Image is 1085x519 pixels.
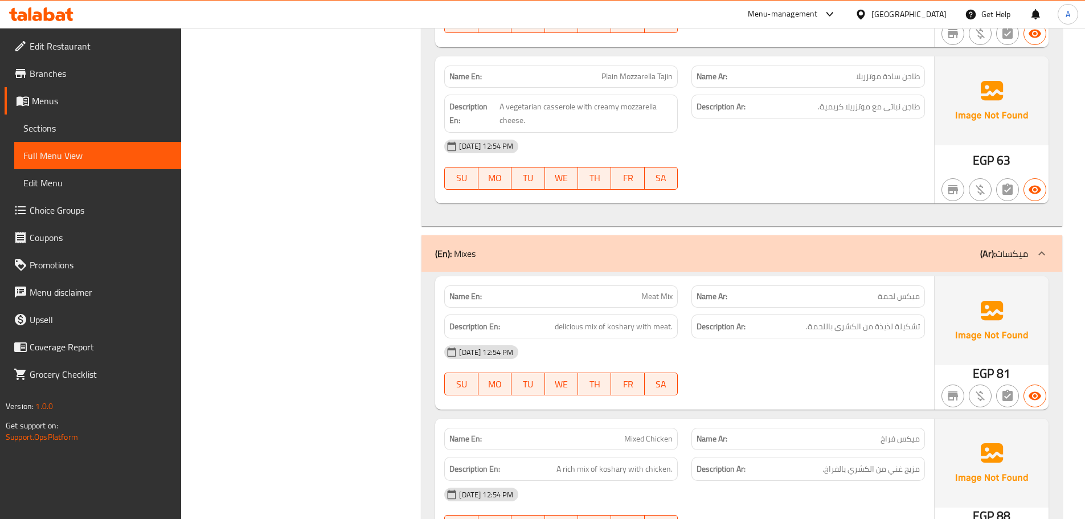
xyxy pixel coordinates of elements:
a: Support.OpsPlatform [6,430,78,444]
span: SU [449,13,473,30]
span: TU [516,13,540,30]
p: ميكسات [980,247,1028,260]
button: Available [1023,178,1046,201]
a: Coverage Report [5,333,181,361]
span: A [1066,8,1070,21]
span: ميكس لحمة [878,291,920,303]
span: Promotions [30,258,172,272]
span: مزيج غني من الكشري بالفراخ. [822,462,920,476]
span: Plain Mozzarella Tajin [601,71,673,83]
button: TU [511,167,544,190]
a: Menus [5,87,181,115]
strong: Description En: [449,320,500,334]
div: (En): Mixes(Ar):ميكسات [421,235,1062,272]
button: Not branch specific item [941,385,964,407]
button: TU [511,373,544,395]
span: TU [516,170,540,186]
div: Menu-management [748,7,818,21]
span: SU [449,376,473,393]
button: FR [611,167,644,190]
button: TH [578,373,611,395]
span: Menus [32,94,172,108]
span: MO [483,376,507,393]
img: Ae5nvW7+0k+MAAAAAElFTkSuQmCC [935,419,1049,508]
span: WE [550,170,574,186]
strong: Name En: [449,433,482,445]
a: Menu disclaimer [5,279,181,306]
span: Grocery Checklist [30,367,172,381]
span: TH [583,13,607,30]
a: Choice Groups [5,197,181,224]
span: TH [583,170,607,186]
a: Sections [14,115,181,142]
button: Not has choices [996,385,1019,407]
span: SA [649,13,673,30]
button: Purchased item [969,22,992,45]
span: [DATE] 12:54 PM [455,347,518,358]
span: FR [616,376,640,393]
a: Promotions [5,251,181,279]
span: Meat Mix [641,291,673,303]
button: TH [578,167,611,190]
strong: Description Ar: [697,320,746,334]
span: Edit Restaurant [30,39,172,53]
button: SA [645,373,678,395]
span: Full Menu View [23,149,172,162]
span: Branches [30,67,172,80]
strong: Description Ar: [697,462,746,476]
span: Choice Groups [30,203,172,217]
a: Full Menu View [14,142,181,169]
span: SA [649,170,673,186]
span: 63 [997,149,1010,171]
button: MO [478,373,511,395]
span: Version: [6,399,34,414]
img: Ae5nvW7+0k+MAAAAAElFTkSuQmCC [935,56,1049,145]
span: SU [449,170,473,186]
div: [GEOGRAPHIC_DATA] [871,8,947,21]
span: 81 [997,362,1010,385]
span: Upsell [30,313,172,326]
button: SA [645,167,678,190]
button: Purchased item [969,385,992,407]
span: FR [616,13,640,30]
a: Upsell [5,306,181,333]
span: [DATE] 12:54 PM [455,489,518,500]
span: Coverage Report [30,340,172,354]
a: Coupons [5,224,181,251]
span: ميكس فراخ [881,433,920,445]
img: Ae5nvW7+0k+MAAAAAElFTkSuQmCC [935,276,1049,365]
button: SU [444,167,478,190]
span: Sections [23,121,172,135]
button: Available [1023,385,1046,407]
span: Edit Menu [23,176,172,190]
span: Mixed Chicken [624,433,673,445]
strong: Name Ar: [697,291,727,303]
button: SU [444,373,478,395]
strong: Description En: [449,462,500,476]
a: Grocery Checklist [5,361,181,388]
button: Not has choices [996,22,1019,45]
span: SA [649,376,673,393]
span: MO [483,170,507,186]
span: طاجن سادة موتزريلا [856,71,920,83]
button: Not has choices [996,178,1019,201]
span: delicious mix of koshary with meat. [555,320,673,334]
a: Edit Restaurant [5,32,181,60]
strong: Name En: [449,291,482,303]
span: Menu disclaimer [30,285,172,299]
button: Not branch specific item [941,178,964,201]
button: Not branch specific item [941,22,964,45]
span: MO [483,13,507,30]
strong: Description Ar: [697,100,746,114]
span: Get support on: [6,418,58,433]
button: MO [478,167,511,190]
span: تشكيلة لذيذة من الكشري باللحمة. [806,320,920,334]
span: Coupons [30,231,172,244]
span: EGP [973,149,994,171]
button: WE [545,167,578,190]
span: FR [616,170,640,186]
span: 1.0.0 [35,399,53,414]
b: (En): [435,245,452,262]
strong: Name Ar: [697,71,727,83]
button: WE [545,373,578,395]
